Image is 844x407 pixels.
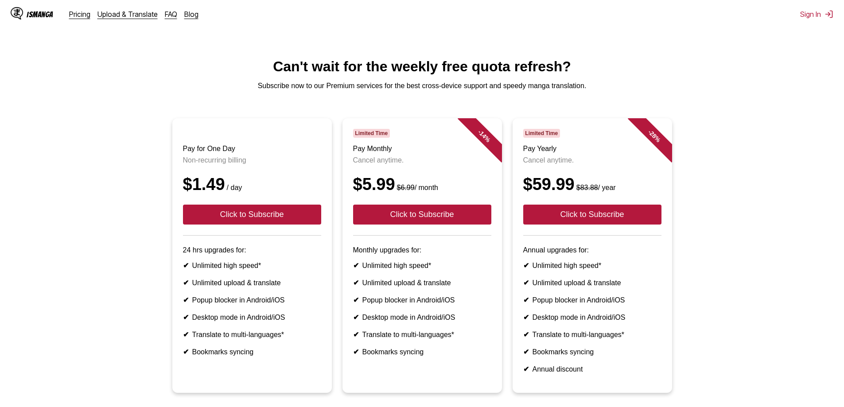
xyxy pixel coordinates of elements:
[353,156,491,164] p: Cancel anytime.
[353,330,491,339] li: Translate to multi-languages*
[183,296,189,304] b: ✔
[353,348,359,356] b: ✔
[397,184,415,191] s: $6.99
[11,7,23,19] img: IsManga Logo
[353,279,491,287] li: Unlimited upload & translate
[183,175,321,194] div: $1.49
[353,279,359,287] b: ✔
[523,129,560,138] span: Limited Time
[523,331,529,338] b: ✔
[523,365,661,373] li: Annual discount
[183,279,189,287] b: ✔
[97,10,158,19] a: Upload & Translate
[27,10,53,19] div: IsManga
[523,296,529,304] b: ✔
[183,314,189,321] b: ✔
[183,279,321,287] li: Unlimited upload & translate
[184,10,198,19] a: Blog
[183,262,189,269] b: ✔
[353,175,491,194] div: $5.99
[183,145,321,153] h3: Pay for One Day
[523,145,661,153] h3: Pay Yearly
[523,279,529,287] b: ✔
[523,261,661,270] li: Unlimited high speed*
[183,261,321,270] li: Unlimited high speed*
[395,184,438,191] small: / month
[800,10,833,19] button: Sign In
[225,184,242,191] small: / day
[523,246,661,254] p: Annual upgrades for:
[353,261,491,270] li: Unlimited high speed*
[523,262,529,269] b: ✔
[183,313,321,322] li: Desktop mode in Android/iOS
[523,348,529,356] b: ✔
[523,330,661,339] li: Translate to multi-languages*
[576,184,598,191] s: $83.88
[523,175,661,194] div: $59.99
[523,156,661,164] p: Cancel anytime.
[575,184,616,191] small: / year
[523,296,661,304] li: Popup blocker in Android/iOS
[523,205,661,225] button: Click to Subscribe
[183,348,321,356] li: Bookmarks syncing
[183,205,321,225] button: Click to Subscribe
[523,365,529,373] b: ✔
[353,262,359,269] b: ✔
[523,348,661,356] li: Bookmarks syncing
[7,82,837,90] p: Subscribe now to our Premium services for the best cross-device support and speedy manga translat...
[457,109,510,163] div: - 14 %
[353,313,491,322] li: Desktop mode in Android/iOS
[523,279,661,287] li: Unlimited upload & translate
[183,331,189,338] b: ✔
[353,246,491,254] p: Monthly upgrades for:
[353,348,491,356] li: Bookmarks syncing
[353,296,491,304] li: Popup blocker in Android/iOS
[523,313,661,322] li: Desktop mode in Android/iOS
[353,129,390,138] span: Limited Time
[183,246,321,254] p: 24 hrs upgrades for:
[183,156,321,164] p: Non-recurring billing
[11,7,69,21] a: IsManga LogoIsManga
[353,331,359,338] b: ✔
[627,109,681,163] div: - 28 %
[69,10,90,19] a: Pricing
[825,10,833,19] img: Sign out
[7,58,837,75] h1: Can't wait for the weekly free quota refresh?
[353,296,359,304] b: ✔
[165,10,177,19] a: FAQ
[183,348,189,356] b: ✔
[183,296,321,304] li: Popup blocker in Android/iOS
[523,314,529,321] b: ✔
[353,205,491,225] button: Click to Subscribe
[183,330,321,339] li: Translate to multi-languages*
[353,314,359,321] b: ✔
[353,145,491,153] h3: Pay Monthly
